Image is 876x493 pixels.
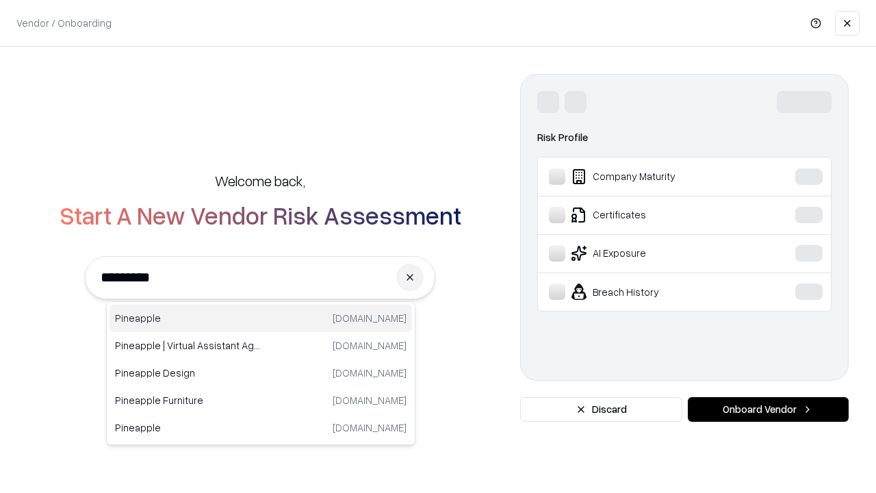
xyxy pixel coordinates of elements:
[16,16,112,30] p: Vendor / Onboarding
[215,171,305,190] h5: Welcome back,
[549,168,753,185] div: Company Maturity
[333,366,407,380] p: [DOMAIN_NAME]
[549,245,753,262] div: AI Exposure
[60,201,461,229] h2: Start A New Vendor Risk Assessment
[549,283,753,300] div: Breach History
[688,397,849,422] button: Onboard Vendor
[115,366,261,380] p: Pineapple Design
[115,420,261,435] p: Pineapple
[537,129,832,146] div: Risk Profile
[115,311,261,325] p: Pineapple
[115,338,261,353] p: Pineapple | Virtual Assistant Agency
[333,420,407,435] p: [DOMAIN_NAME]
[106,301,415,445] div: Suggestions
[333,338,407,353] p: [DOMAIN_NAME]
[549,207,753,223] div: Certificates
[115,393,261,407] p: Pineapple Furniture
[520,397,682,422] button: Discard
[333,393,407,407] p: [DOMAIN_NAME]
[333,311,407,325] p: [DOMAIN_NAME]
